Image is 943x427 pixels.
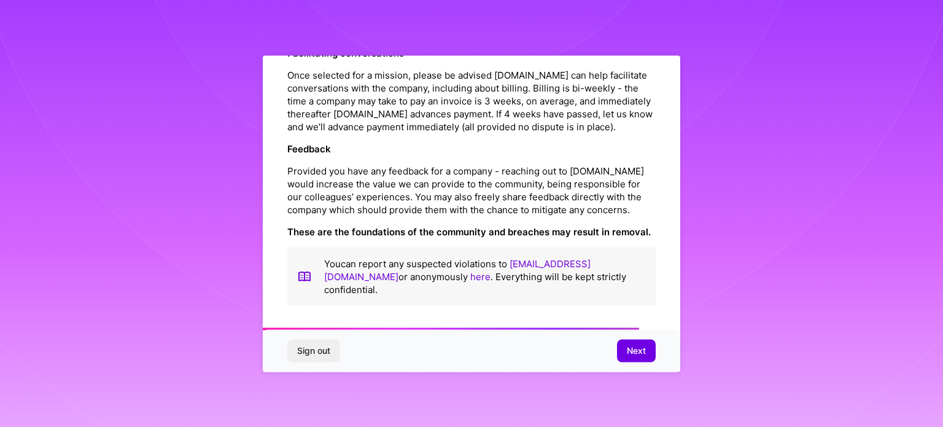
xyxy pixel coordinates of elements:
[297,345,330,357] span: Sign out
[287,164,656,216] p: Provided you have any feedback for a company - reaching out to [DOMAIN_NAME] would increase the v...
[324,257,646,296] p: You can report any suspected violations to or anonymously . Everything will be kept strictly conf...
[297,257,312,296] img: book icon
[287,225,651,237] strong: These are the foundations of the community and breaches may result in removal.
[324,257,591,282] a: [EMAIL_ADDRESS][DOMAIN_NAME]
[287,143,331,154] strong: Feedback
[470,270,491,282] a: here
[287,68,656,133] p: Once selected for a mission, please be advised [DOMAIN_NAME] can help facilitate conversations wi...
[287,340,340,362] button: Sign out
[617,340,656,362] button: Next
[627,345,646,357] span: Next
